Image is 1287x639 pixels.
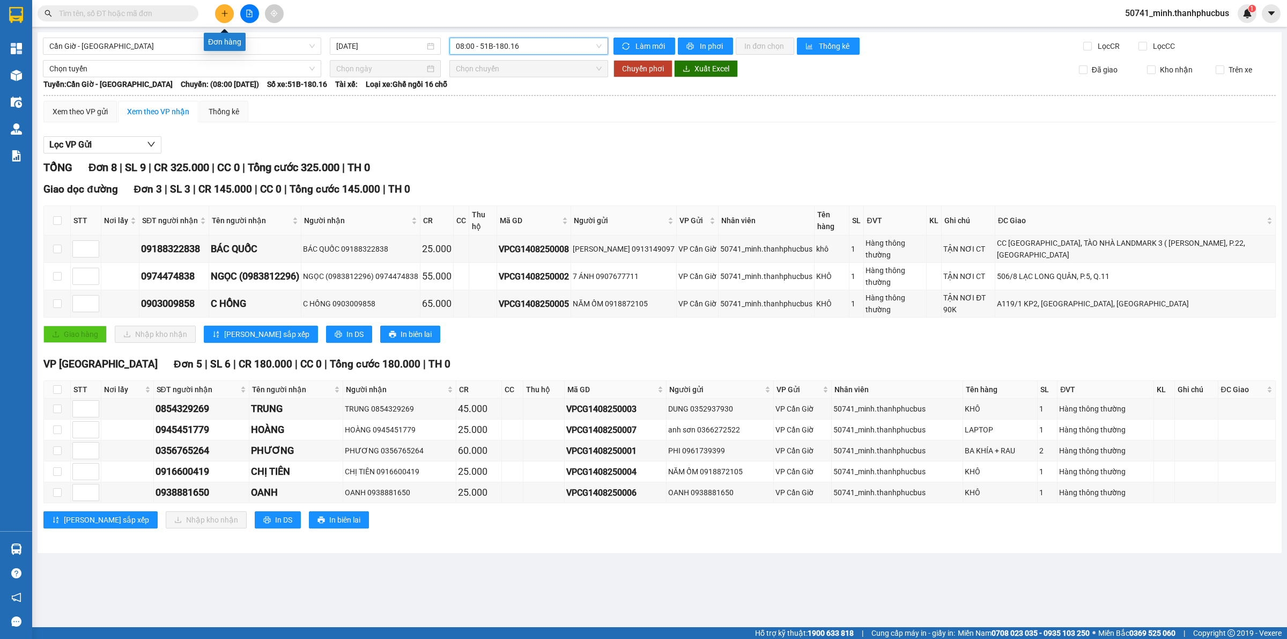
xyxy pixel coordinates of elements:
span: In phơi [700,40,724,52]
div: 50741_minh.thanhphucbus [720,270,812,282]
span: SL 6 [210,358,231,370]
div: 50741_minh.thanhphucbus [720,243,812,255]
div: 60.000 [458,443,500,458]
div: VPCG1408250006 [566,486,664,500]
span: CC 0 [300,358,322,370]
div: BA KHÍA + RAU [965,445,1035,457]
span: Lọc CR [1093,40,1121,52]
div: 25.000 [458,464,500,479]
div: 1 [851,298,862,310]
div: 09188322838 [141,241,207,256]
span: Đơn 8 [88,161,117,174]
div: KHÔ [965,403,1035,415]
span: | [193,183,196,195]
span: TH 0 [347,161,370,174]
th: KL [1154,381,1174,399]
img: icon-new-feature [1242,9,1252,18]
div: KHÔ [816,270,847,282]
div: Hàng thông thường [866,265,924,288]
div: 50741_minh.thanhphucbus [833,466,961,478]
span: copyright [1227,629,1235,637]
button: printerIn DS [326,326,372,343]
td: VP Cần Giờ [774,399,831,420]
div: TẬN NƠI CT [943,243,993,255]
span: Tên người nhận [212,215,290,226]
span: | [205,358,208,370]
div: KHÔ [965,466,1035,478]
div: 1 [1039,403,1055,415]
button: printerIn DS [255,511,301,528]
th: Tên hàng [815,206,849,236]
div: 50741_minh.thanhphucbus [833,403,961,415]
th: CC [502,381,523,399]
td: VP Cần Giờ [677,290,719,318]
td: VP Cần Giờ [774,440,831,461]
div: 0938881650 [156,485,248,500]
input: Chọn ngày [336,63,425,75]
button: sort-ascending[PERSON_NAME] sắp xếp [204,326,318,343]
input: Tìm tên, số ĐT hoặc mã đơn [59,8,186,19]
div: VPCG1408250003 [566,402,664,416]
span: Tài xế: [335,78,358,90]
span: 08:00 - 51B-180.16 [456,38,602,54]
button: file-add [240,4,259,23]
th: Thu hộ [469,206,497,236]
div: OANH 0938881650 [668,487,772,498]
button: printerIn phơi [678,38,733,55]
button: downloadXuất Excel [674,60,738,77]
td: C HỒNG [209,290,301,318]
div: VP Cần Giờ [678,270,716,282]
span: printer [317,516,325,525]
span: In DS [346,328,364,340]
span: Làm mới [635,40,667,52]
th: CR [420,206,454,236]
span: Tổng cước 145.000 [290,183,380,195]
td: VPCG1408250003 [565,399,667,420]
td: VP Cần Giờ [677,263,719,290]
div: VPCG1408250007 [566,423,664,437]
span: VP Gửi [776,384,820,395]
span: sort-ascending [52,516,60,525]
button: downloadNhập kho nhận [115,326,196,343]
button: caret-down [1262,4,1281,23]
span: sort-ascending [212,330,220,339]
button: printerIn biên lai [309,511,369,528]
div: KHÔ [816,298,847,310]
span: | [342,161,345,174]
div: VPCG1408250002 [499,270,569,283]
span: SL 9 [125,161,146,174]
td: NGỌC (0983812296) [209,263,301,290]
span: Thống kê [819,40,851,52]
td: 0903009858 [139,290,209,318]
td: VPCG1408250001 [565,440,667,461]
th: SL [1038,381,1057,399]
th: Thu hộ [523,381,565,399]
td: 0974474838 [139,263,209,290]
span: | [255,183,257,195]
span: SL 3 [170,183,190,195]
span: | [1184,627,1185,639]
div: Thống kê [209,106,239,117]
span: Chọn chuyến [456,61,602,77]
span: | [212,161,214,174]
div: OANH [251,485,341,500]
span: | [324,358,327,370]
span: | [295,358,298,370]
div: NĂM ỐM 0918872105 [668,466,772,478]
span: Số xe: 51B-180.16 [267,78,327,90]
sup: 1 [1248,5,1256,12]
b: Tuyến: Cần Giờ - [GEOGRAPHIC_DATA] [43,80,173,89]
div: NĂM ỐM 0918872105 [573,298,675,310]
td: VP Cần Giờ [774,420,831,440]
strong: 0369 525 060 [1129,629,1175,637]
div: khô [816,243,847,255]
td: HOÀNG [249,420,343,440]
span: down [147,140,156,149]
th: Ghi chú [1175,381,1218,399]
div: 0854329269 [156,401,248,416]
span: Kho nhận [1156,64,1197,76]
img: warehouse-icon [11,70,22,81]
span: | [120,161,122,174]
span: plus [221,10,228,17]
th: STT [71,381,101,399]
